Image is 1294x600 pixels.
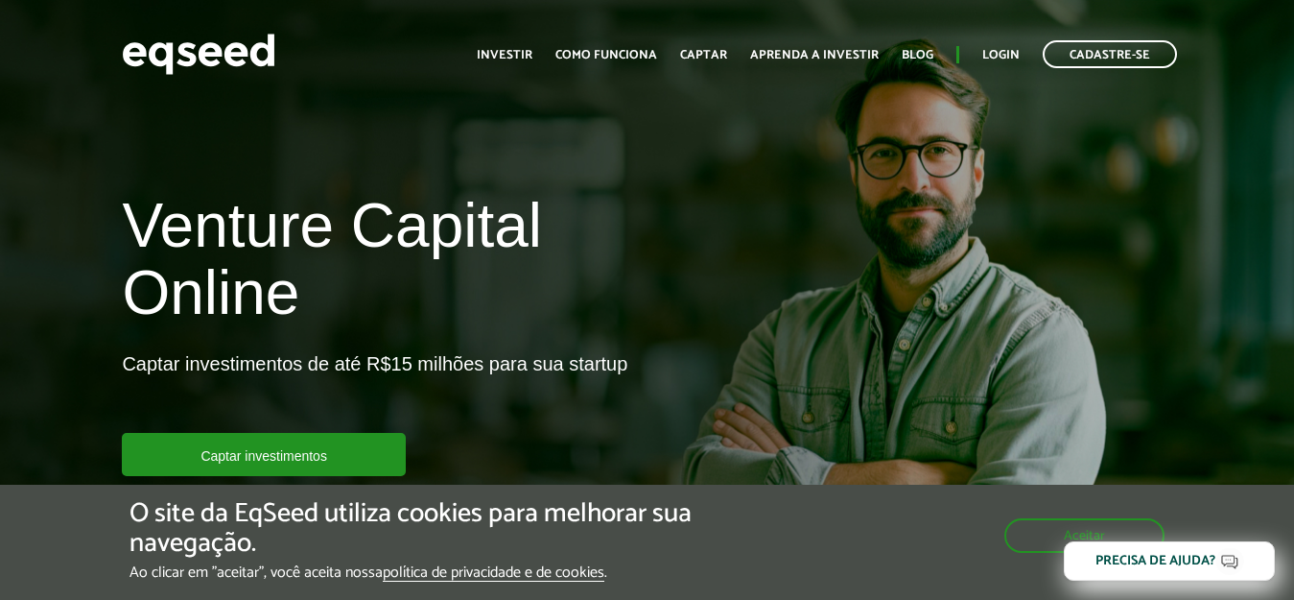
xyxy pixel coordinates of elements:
[477,49,532,61] a: Investir
[122,352,627,433] p: Captar investimentos de até R$15 milhões para sua startup
[555,49,657,61] a: Como funciona
[129,564,751,582] p: Ao clicar em "aceitar", você aceita nossa .
[122,192,632,337] h1: Venture Capital Online
[750,49,879,61] a: Aprenda a investir
[122,29,275,80] img: EqSeed
[982,49,1020,61] a: Login
[1043,40,1177,68] a: Cadastre-se
[122,433,406,476] a: Captar investimentos
[129,499,751,559] h5: O site da EqSeed utiliza cookies para melhorar sua navegação.
[1004,518,1165,553] button: Aceitar
[680,49,727,61] a: Captar
[902,49,933,61] a: Blog
[383,565,604,582] a: política de privacidade e de cookies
